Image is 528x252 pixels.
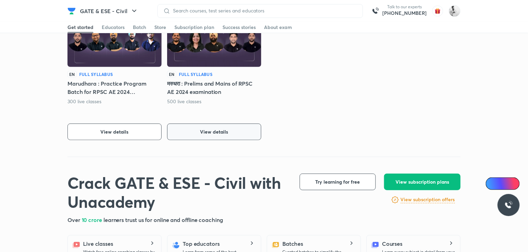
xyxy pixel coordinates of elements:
[504,201,513,209] img: ttu
[382,240,402,248] h5: Courses
[67,22,93,33] a: Get started
[67,14,162,67] img: Batch Thumbnail
[103,216,223,223] span: learners trust us for online and offline coaching
[368,4,382,18] img: call-us
[264,22,292,33] a: About exam
[200,128,228,135] span: View details
[76,4,143,18] button: GATE & ESE - Civil
[174,22,214,33] a: Subscription plan
[382,10,427,17] a: [PHONE_NUMBER]
[133,22,146,33] a: Batch
[183,240,220,248] h5: Top educators
[67,216,82,223] span: Over
[67,98,102,105] p: 300 live classes
[167,98,202,105] p: 500 live classes
[102,22,125,33] a: Educators
[264,24,292,31] div: About exam
[154,22,166,33] a: Store
[179,71,212,77] h6: Full Syllabus
[384,174,461,190] button: View subscription plans
[497,181,516,186] span: Ai Doubts
[486,177,520,190] a: Ai Doubts
[167,79,261,96] h5: मरुधरा : Prelims and Mains of RPSC AE 2024 examination
[401,196,455,204] a: View subscription offers
[449,5,461,17] img: sveer yadav
[174,24,214,31] div: Subscription plan
[67,124,162,140] button: View details
[222,22,256,33] a: Success stories
[382,4,427,10] p: Talk to our experts
[167,71,176,77] p: EN
[167,124,261,140] button: View details
[67,71,76,77] p: EN
[154,24,166,31] div: Store
[67,7,76,15] img: Company Logo
[170,8,357,13] input: Search courses, test series and educators
[67,174,289,212] h1: Crack GATE & ESE - Civil with Unacademy
[82,216,103,223] span: 10 crore
[282,240,303,248] h5: Batches
[133,24,146,31] div: Batch
[300,174,376,190] button: Try learning for free
[67,79,162,96] h5: Marudhara : Practice Program Batch for RPSC AE 2024 examination
[395,178,449,185] span: View subscription plans
[79,71,113,77] h6: Full Syllabus
[490,181,495,186] img: Icon
[167,14,261,67] img: Batch Thumbnail
[432,6,443,17] img: avatar
[101,128,129,135] span: View details
[316,178,360,185] span: Try learning for free
[102,24,125,31] div: Educators
[67,24,93,31] div: Get started
[222,24,256,31] div: Success stories
[83,240,113,248] h5: Live classes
